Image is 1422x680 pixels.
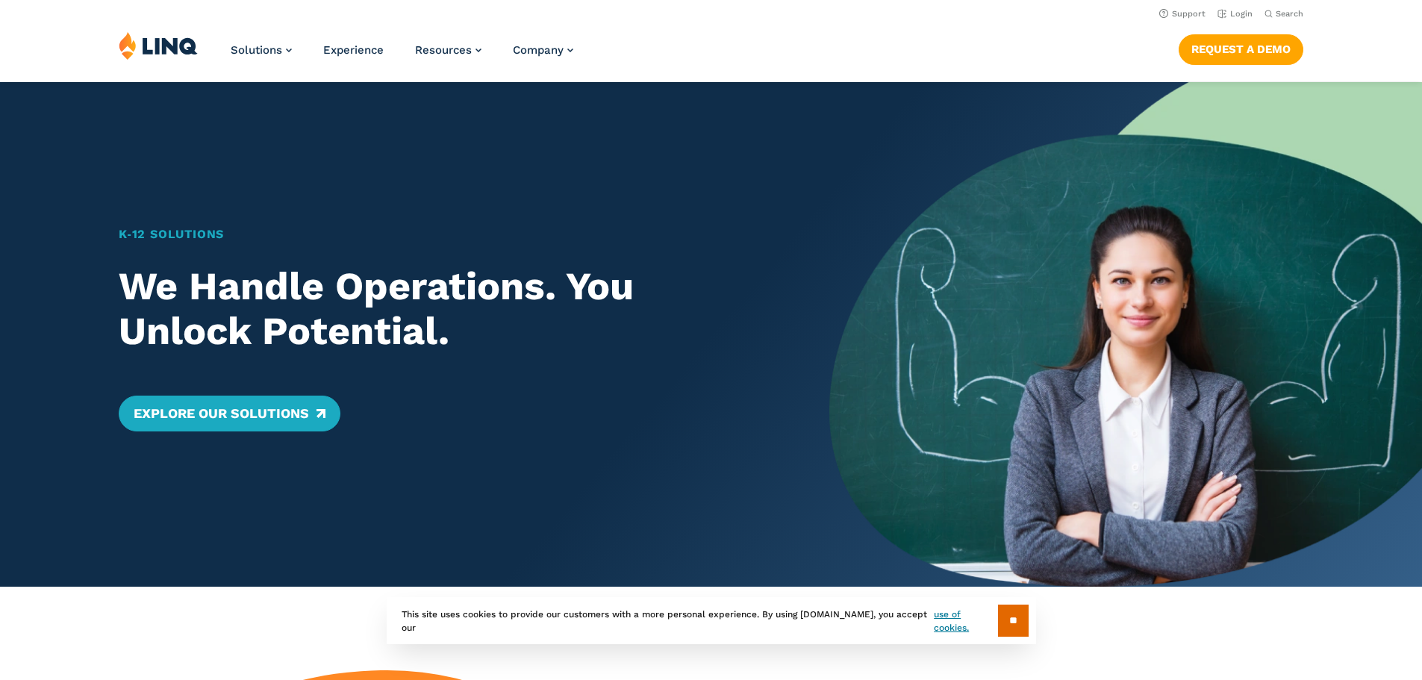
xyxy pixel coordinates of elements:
[415,43,472,57] span: Resources
[1276,9,1303,19] span: Search
[1179,34,1303,64] a: Request a Demo
[1217,9,1253,19] a: Login
[829,82,1422,587] img: Home Banner
[231,43,292,57] a: Solutions
[323,43,384,57] a: Experience
[934,608,997,634] a: use of cookies.
[1264,8,1303,19] button: Open Search Bar
[1159,9,1206,19] a: Support
[119,225,772,243] h1: K‑12 Solutions
[119,264,772,354] h2: We Handle Operations. You Unlock Potential.
[119,31,198,60] img: LINQ | K‑12 Software
[513,43,573,57] a: Company
[415,43,481,57] a: Resources
[1179,31,1303,64] nav: Button Navigation
[231,43,282,57] span: Solutions
[231,31,573,81] nav: Primary Navigation
[387,597,1036,644] div: This site uses cookies to provide our customers with a more personal experience. By using [DOMAIN...
[119,396,340,431] a: Explore Our Solutions
[513,43,564,57] span: Company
